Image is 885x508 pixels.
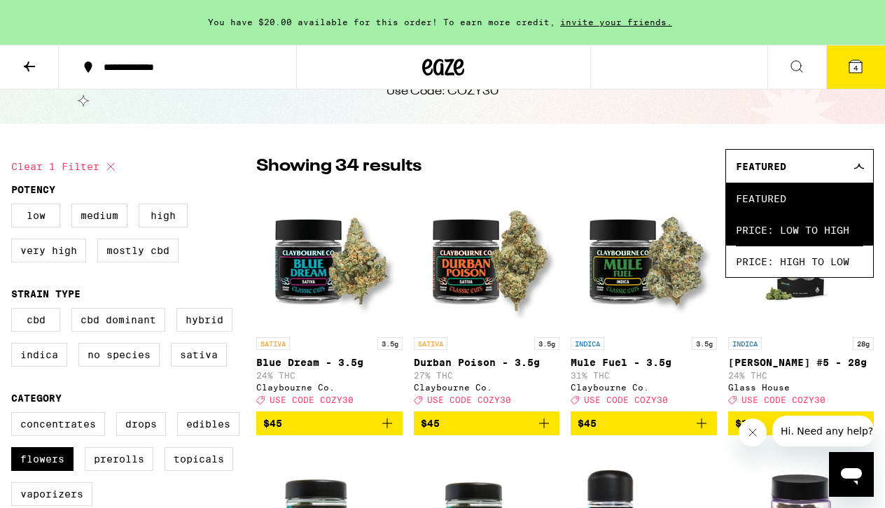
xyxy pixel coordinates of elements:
[534,337,559,350] p: 3.5g
[772,416,874,446] iframe: Message from company
[414,337,447,350] p: SATIVA
[728,383,874,392] div: Glass House
[728,337,762,350] p: INDICA
[11,308,60,332] label: CBD
[263,418,282,429] span: $45
[555,17,677,27] span: invite your friends.
[71,204,127,227] label: Medium
[728,371,874,380] p: 24% THC
[421,418,440,429] span: $45
[165,447,233,471] label: Topicals
[11,204,60,227] label: Low
[571,337,604,350] p: INDICA
[11,184,55,195] legend: Potency
[728,190,874,411] a: Open page for Donny Burger #5 - 28g from Glass House
[414,371,560,380] p: 27% THC
[692,337,717,350] p: 3.5g
[736,214,863,246] span: Price: Low to High
[97,239,179,262] label: Mostly CBD
[427,395,511,404] span: USE CODE COZY30
[728,357,874,368] p: [PERSON_NAME] #5 - 28g
[11,343,67,367] label: Indica
[826,45,885,89] button: 4
[736,246,863,277] span: Price: High to Low
[256,357,403,368] p: Blue Dream - 3.5g
[256,190,403,411] a: Open page for Blue Dream - 3.5g from Claybourne Co.
[11,149,119,184] button: Clear 1 filter
[386,84,499,99] div: Use Code: COZY30
[571,371,717,380] p: 31% THC
[571,411,717,435] button: Add to bag
[584,395,668,404] span: USE CODE COZY30
[256,383,403,392] div: Claybourne Co.
[116,412,166,436] label: Drops
[256,155,421,178] p: Showing 34 results
[573,190,713,330] img: Claybourne Co. - Mule Fuel - 3.5g
[736,161,786,172] span: Featured
[139,204,188,227] label: High
[85,447,153,471] label: Prerolls
[11,447,74,471] label: Flowers
[11,412,105,436] label: Concentrates
[571,357,717,368] p: Mule Fuel - 3.5g
[71,308,165,332] label: CBD Dominant
[853,64,858,72] span: 4
[11,239,86,262] label: Very High
[571,383,717,392] div: Claybourne Co.
[829,452,874,497] iframe: Button to launch messaging window
[11,393,62,404] legend: Category
[414,357,560,368] p: Durban Poison - 3.5g
[414,411,560,435] button: Add to bag
[414,190,560,411] a: Open page for Durban Poison - 3.5g from Claybourne Co.
[578,418,597,429] span: $45
[177,412,239,436] label: Edibles
[377,337,403,350] p: 3.5g
[741,395,825,404] span: USE CODE COZY30
[571,190,717,411] a: Open page for Mule Fuel - 3.5g from Claybourne Co.
[256,337,290,350] p: SATIVA
[735,418,760,429] span: $149
[78,343,160,367] label: No Species
[176,308,232,332] label: Hybrid
[739,418,767,446] iframe: Close message
[728,411,874,435] button: Add to bag
[414,383,560,392] div: Claybourne Co.
[736,183,863,214] span: Featured
[256,371,403,380] p: 24% THC
[11,482,92,506] label: Vaporizers
[259,190,399,330] img: Claybourne Co. - Blue Dream - 3.5g
[417,190,557,330] img: Claybourne Co. - Durban Poison - 3.5g
[853,337,874,350] p: 28g
[171,343,227,367] label: Sativa
[11,288,81,299] legend: Strain Type
[208,17,555,27] span: You have $20.00 available for this order! To earn more credit,
[256,411,403,435] button: Add to bag
[270,395,354,404] span: USE CODE COZY30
